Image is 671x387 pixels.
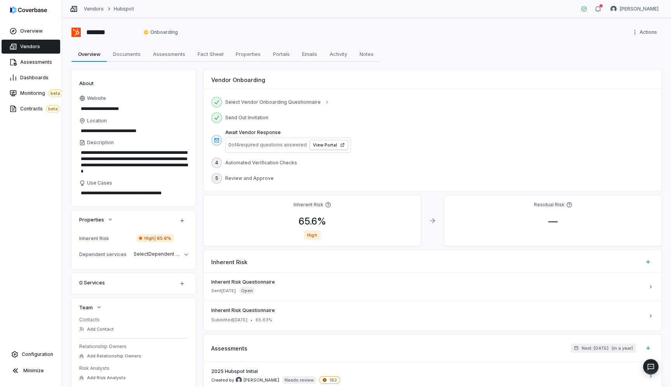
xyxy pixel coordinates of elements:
[87,180,112,186] span: Use Cases
[77,322,116,336] button: Add Contact
[211,279,645,285] span: Inherent Risk Questionnaire
[223,95,332,109] button: Select Vendor Onboarding Questionnaire
[606,3,663,15] button: Tom Jodoin avatar[PERSON_NAME]
[87,118,107,124] span: Location
[228,142,307,148] span: 0 of 4 required questions answered
[236,377,242,383] img: Brian Ball avatar
[3,347,59,361] a: Configuration
[292,216,332,227] span: 65.6 %
[23,368,44,374] span: Minimize
[612,345,633,351] span: ( in a year )
[79,343,188,350] dt: Relationship Owners
[571,343,636,353] button: Next: [DATE](in a year)
[225,99,321,105] span: Select Vendor Onboarding Questionnaire
[629,26,662,38] button: More actions
[203,273,662,301] a: Inherent Risk QuestionnaireSent[DATE]Open
[215,160,218,166] span: 4
[253,313,275,327] button: 65.63%
[84,6,104,12] a: Vendors
[356,49,377,59] span: Notes
[79,80,94,87] span: About
[79,188,188,199] textarea: Use Cases
[134,251,195,257] span: Select Dependent services
[294,202,323,208] h4: Inherent Risk
[299,49,320,59] span: Emails
[79,317,188,323] dt: Contacts
[211,317,247,323] span: Submitted [DATE]
[610,6,617,12] img: Tom Jodoin avatar
[2,71,60,85] a: Dashboards
[3,363,59,378] button: Minimize
[87,95,106,101] span: Website
[75,49,104,59] span: Overview
[270,49,293,59] span: Portals
[211,377,279,383] span: Created by
[582,345,608,351] span: Next: [DATE]
[10,6,47,14] img: logo-D7KZi-bG.svg
[239,287,255,295] span: Open
[620,6,659,12] span: [PERSON_NAME]
[195,49,227,59] span: Fact Sheet
[310,140,348,150] a: View Portal
[79,103,175,114] input: Website
[319,376,340,384] span: 162
[79,235,134,241] div: Inherent Risk
[211,368,258,375] span: 2025 Hubspot Initial
[211,344,247,352] span: Assessments
[77,300,104,314] button: Team
[215,175,218,181] span: 5
[110,49,144,59] span: Documents
[2,40,60,54] a: Vendors
[20,59,52,65] span: Assessments
[77,213,116,227] button: Properties
[542,216,564,227] span: —
[20,105,60,113] span: Contracts
[114,6,134,12] a: Hubspot
[250,317,252,323] span: •
[20,44,40,50] span: Vendors
[48,89,63,97] span: beta
[143,29,178,35] span: Onboarding
[46,105,60,113] span: beta
[534,202,565,208] h4: Residual Risk
[233,49,264,59] span: Properties
[79,304,93,311] span: Team
[150,49,188,59] span: Assessments
[2,102,60,116] a: Contractsbeta
[243,377,279,383] span: [PERSON_NAME]
[20,75,49,81] span: Dashboards
[211,288,236,294] span: Sent [DATE]
[211,258,247,266] span: Inherent Risk
[285,377,314,383] p: Needs review
[87,353,141,359] span: Add Relationship Owners
[2,24,60,38] a: Overview
[79,216,104,223] span: Properties
[20,89,63,97] span: Monitoring
[137,234,174,242] span: High | 65.6%
[203,301,662,331] a: Inherent Risk QuestionnaireSubmitted[DATE]•65.63%
[256,317,272,323] span: 65.63 %
[87,375,126,381] span: Add Risk Analysts
[2,86,60,100] a: Monitoringbeta
[211,307,645,314] span: Inherent Risk Questionnaire
[22,351,53,357] span: Configuration
[2,55,60,69] a: Assessments
[79,251,130,257] div: Dependent services
[211,76,265,84] span: Vendor Onboarding
[327,49,350,59] span: Activity
[79,147,188,177] textarea: Description
[87,139,114,146] span: Description
[20,28,43,34] span: Overview
[79,365,188,371] dt: Risk Analysts
[304,230,320,240] span: High
[79,126,188,136] input: Location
